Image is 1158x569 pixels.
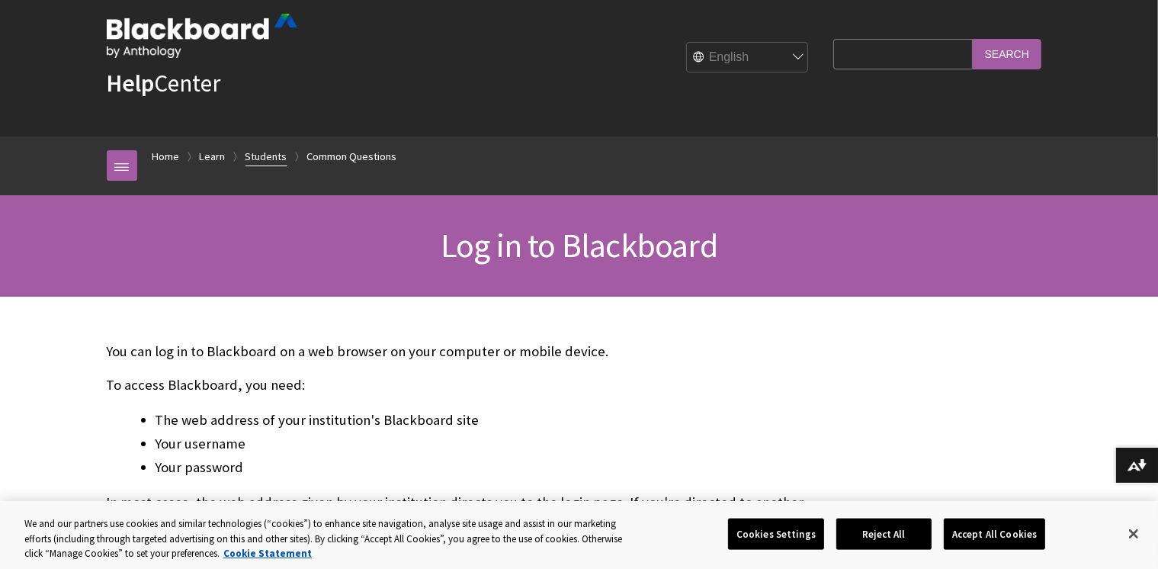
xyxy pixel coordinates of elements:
a: HelpCenter [107,68,221,98]
button: Accept All Cookies [944,518,1045,550]
p: You can log in to Blackboard on a web browser on your computer or mobile device. [107,342,826,362]
a: Learn [200,147,226,166]
p: In most cases, the web address given by your institution directs you to the login page. If you're... [107,493,826,532]
select: Site Language Selector [687,43,809,73]
button: Cookies Settings [728,518,824,550]
li: Your username [156,433,826,455]
a: Common Questions [307,147,397,166]
div: We and our partners use cookies and similar technologies (“cookies”) to enhance site navigation, ... [24,516,637,561]
button: Reject All [836,518,932,550]
p: To access Blackboard, you need: [107,375,826,395]
a: Home [152,147,180,166]
li: Your password [156,457,826,478]
button: Close [1117,517,1150,551]
img: Blackboard by Anthology [107,14,297,58]
input: Search [973,39,1041,69]
strong: Help [107,68,155,98]
a: Students [245,147,287,166]
span: Log in to Blackboard [441,224,717,266]
li: The web address of your institution's Blackboard site [156,410,826,431]
a: More information about your privacy, opens in a new tab [223,547,312,560]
